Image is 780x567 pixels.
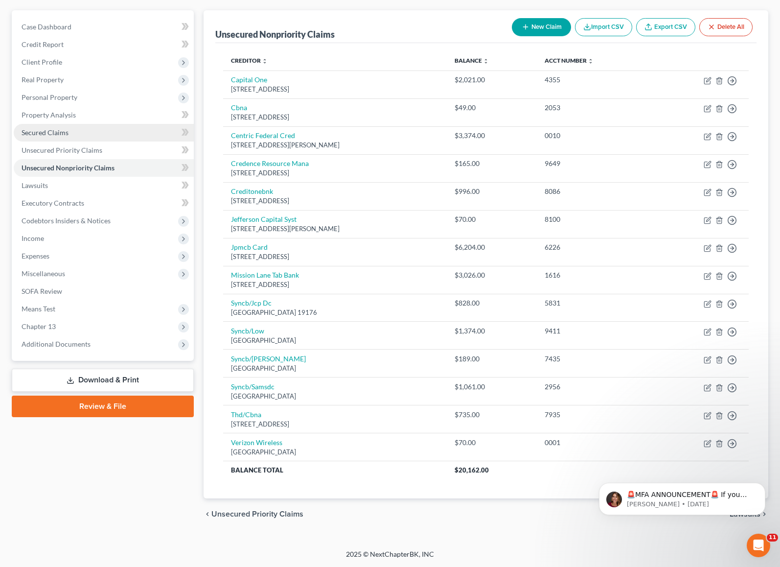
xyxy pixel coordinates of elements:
[231,308,439,317] div: [GEOGRAPHIC_DATA] 19176
[545,57,594,64] a: Acct Number unfold_more
[231,299,272,307] a: Syncb/Jcp Dc
[545,438,645,448] div: 0001
[22,71,38,86] img: Profile image for Katie
[545,270,645,280] div: 1616
[14,124,194,142] a: Secured Claims
[231,113,439,122] div: [STREET_ADDRESS]
[231,410,261,419] a: Thd/Cbna
[231,243,268,251] a: Jpmcb Card
[545,75,645,85] div: 4355
[455,75,529,85] div: $2,021.00
[14,159,194,177] a: Unsecured Nonpriority Claims
[545,298,645,308] div: 5831
[545,382,645,392] div: 2956
[231,420,439,429] div: [STREET_ADDRESS]
[455,298,529,308] div: $828.00
[699,18,753,36] button: Delete All
[22,234,44,242] span: Income
[262,58,268,64] i: unfold_more
[231,85,439,94] div: [STREET_ADDRESS]
[231,215,297,223] a: Jefferson Capital Syst
[22,216,111,225] span: Codebtors Insiders & Notices
[22,23,71,31] span: Case Dashboard
[22,75,64,84] span: Real Property
[455,103,529,113] div: $49.00
[545,354,645,364] div: 7435
[455,57,489,64] a: Balance unfold_more
[14,18,194,36] a: Case Dashboard
[455,159,529,168] div: $165.00
[231,103,247,112] a: Cbna
[22,58,62,66] span: Client Profile
[455,466,489,474] span: $20,162.00
[22,93,77,101] span: Personal Property
[43,69,169,79] p: 🚨MFA ANNOUNCEMENT🚨 If you are filing [DATE] in [US_STATE] or [US_STATE], you need to have MFA ena...
[22,164,115,172] span: Unsecured Nonpriority Claims
[231,75,267,84] a: Capital One
[231,438,282,447] a: Verizon Wireless
[231,57,268,64] a: Creditor unfold_more
[588,58,594,64] i: unfold_more
[22,146,102,154] span: Unsecured Priority Claims
[545,410,645,420] div: 7935
[231,159,309,167] a: Credence Resource Mana
[14,283,194,300] a: SOFA Review
[12,369,194,392] a: Download & Print
[545,242,645,252] div: 6226
[455,187,529,196] div: $996.00
[455,354,529,364] div: $189.00
[231,271,299,279] a: Mission Lane Tab Bank
[231,196,439,206] div: [STREET_ADDRESS]
[22,322,56,331] span: Chapter 13
[545,326,645,336] div: 9411
[231,392,439,401] div: [GEOGRAPHIC_DATA]
[204,510,303,518] button: chevron_left Unsecured Priority Claims
[231,224,439,234] div: [STREET_ADDRESS][PERSON_NAME]
[545,131,645,141] div: 0010
[231,327,264,335] a: Syncb/Low
[22,199,84,207] span: Executory Contracts
[215,28,335,40] div: Unsecured Nonpriority Claims
[12,396,194,417] a: Review & File
[204,510,211,518] i: chevron_left
[747,534,770,557] iframe: Intercom live chat
[14,106,194,124] a: Property Analysis
[231,252,439,261] div: [STREET_ADDRESS]
[767,534,778,542] span: 11
[22,128,69,137] span: Secured Claims
[14,177,194,194] a: Lawsuits
[455,270,529,280] div: $3,026.00
[22,252,49,260] span: Expenses
[22,40,64,48] span: Credit Report
[455,410,529,420] div: $735.00
[483,58,489,64] i: unfold_more
[455,326,529,336] div: $1,374.00
[455,214,529,224] div: $70.00
[231,187,273,195] a: Creditonebnk
[231,382,275,391] a: Syncb/Samsdc
[455,438,529,448] div: $70.00
[22,340,91,348] span: Additional Documents
[231,364,439,373] div: [GEOGRAPHIC_DATA]
[512,18,571,36] button: New Claim
[231,354,306,363] a: Syncb/[PERSON_NAME]
[231,336,439,345] div: [GEOGRAPHIC_DATA]
[14,36,194,53] a: Credit Report
[211,510,303,518] span: Unsecured Priority Claims
[231,168,439,178] div: [STREET_ADDRESS]
[455,242,529,252] div: $6,204.00
[231,131,295,140] a: Centric Federal Cred
[455,382,529,392] div: $1,061.00
[223,461,447,479] th: Balance Total
[636,18,695,36] a: Export CSV
[231,448,439,457] div: [GEOGRAPHIC_DATA]
[111,549,669,567] div: 2025 © NextChapterBK, INC
[15,62,181,94] div: message notification from Katie, 4w ago. 🚨MFA ANNOUNCEMENT🚨 If you are filing today in Idaho or C...
[545,214,645,224] div: 8100
[545,159,645,168] div: 9649
[14,194,194,212] a: Executory Contracts
[22,269,65,278] span: Miscellaneous
[231,280,439,289] div: [STREET_ADDRESS]
[22,287,62,295] span: SOFA Review
[455,131,529,141] div: $3,374.00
